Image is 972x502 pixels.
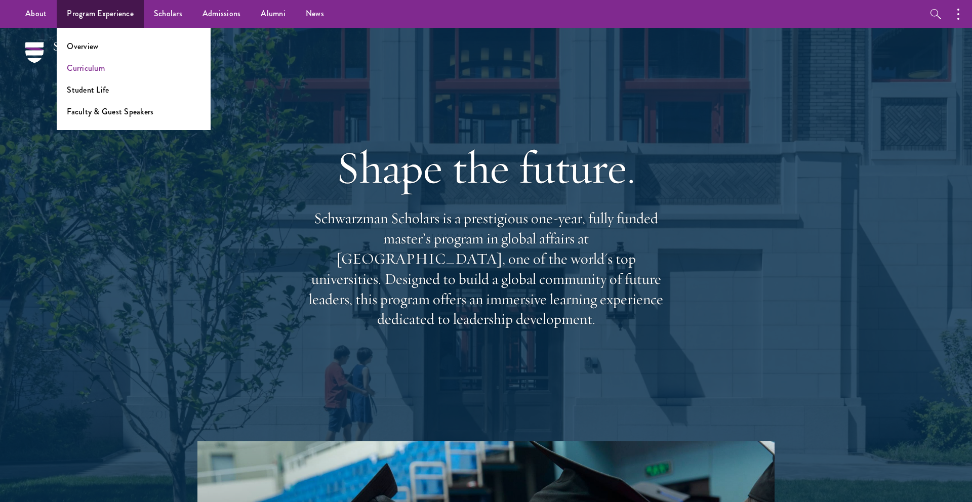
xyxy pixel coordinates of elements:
a: Student Life [67,84,109,96]
p: Schwarzman Scholars is a prestigious one-year, fully funded master’s program in global affairs at... [304,208,668,329]
a: Faculty & Guest Speakers [67,106,153,117]
a: Curriculum [67,62,105,74]
a: Overview [67,40,98,52]
img: Schwarzman Scholars [25,42,132,77]
h1: Shape the future. [304,139,668,196]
